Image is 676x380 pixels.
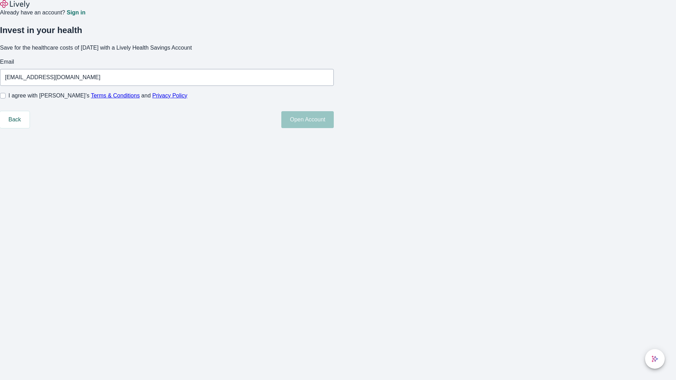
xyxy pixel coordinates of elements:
a: Sign in [67,10,85,15]
button: chat [645,349,665,369]
span: I agree with [PERSON_NAME]’s and [8,91,187,100]
a: Privacy Policy [152,93,188,99]
svg: Lively AI Assistant [651,355,658,362]
a: Terms & Conditions [91,93,140,99]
